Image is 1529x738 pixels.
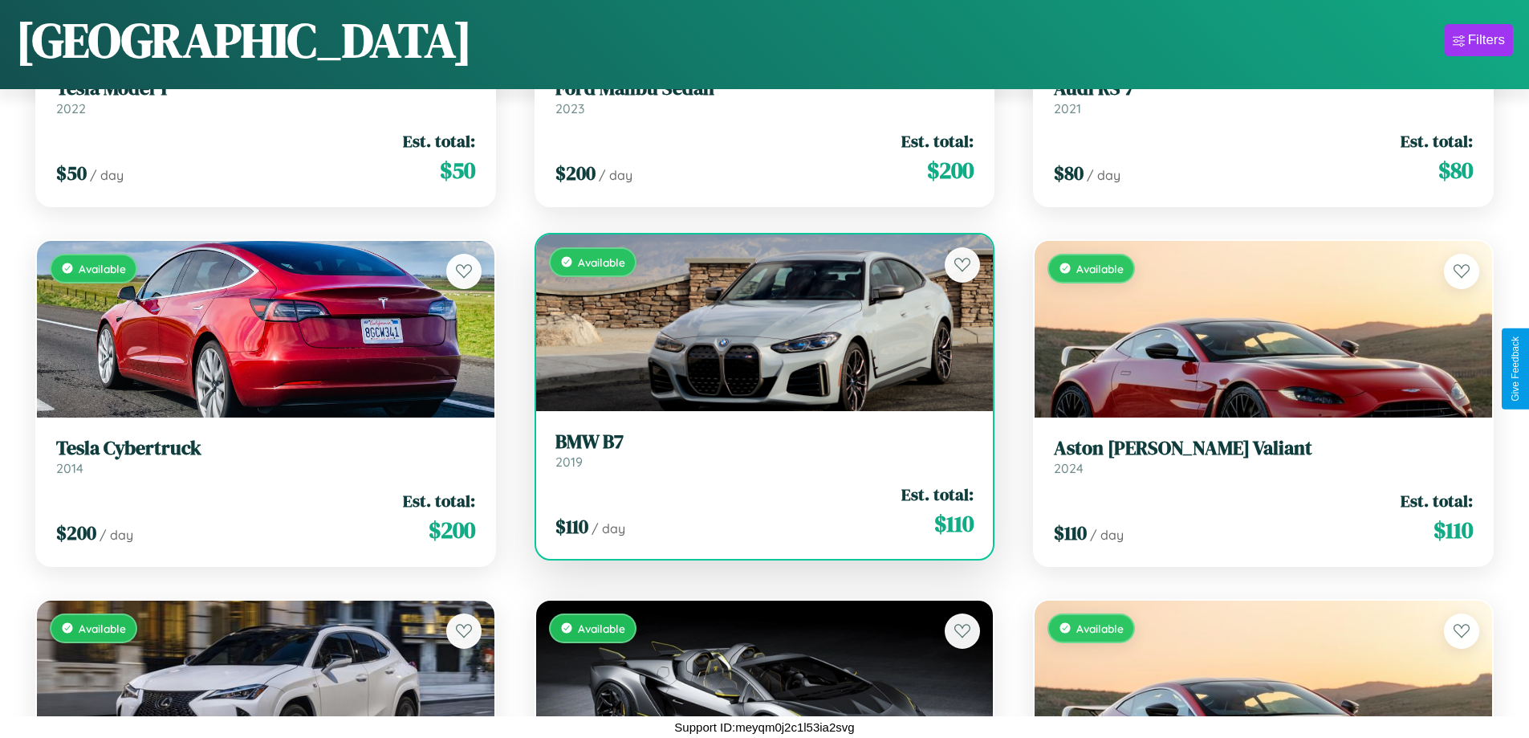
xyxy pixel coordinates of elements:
span: / day [90,167,124,183]
span: $ 110 [1054,520,1087,546]
span: Available [79,262,126,275]
h3: Aston [PERSON_NAME] Valiant [1054,437,1473,460]
span: / day [592,520,625,536]
h3: BMW B7 [555,430,974,454]
a: BMW B72019 [555,430,974,470]
span: / day [599,167,632,183]
span: Available [1076,262,1124,275]
span: Est. total: [901,483,974,506]
h3: Ford Malibu Sedan [555,77,974,100]
h3: Audi RS 7 [1054,77,1473,100]
span: $ 110 [934,508,974,540]
div: Give Feedback [1510,336,1521,402]
span: Available [79,622,126,635]
span: 2023 [555,100,584,116]
span: $ 80 [1438,154,1473,186]
a: Tesla Cybertruck2014 [56,437,475,476]
span: 2022 [56,100,86,116]
span: Est. total: [901,129,974,153]
span: / day [1087,167,1120,183]
span: Available [578,622,625,635]
span: Available [578,255,625,269]
span: Available [1076,622,1124,635]
span: Est. total: [1401,129,1473,153]
a: Audi RS 72021 [1054,77,1473,116]
span: $ 80 [1054,160,1084,186]
span: 2019 [555,454,583,470]
span: 2024 [1054,460,1084,476]
h3: Tesla Model Y [56,77,475,100]
p: Support ID: meyqm0j2c1l53ia2svg [674,716,854,738]
h3: Tesla Cybertruck [56,437,475,460]
span: Est. total: [403,129,475,153]
h1: [GEOGRAPHIC_DATA] [16,7,472,73]
span: Est. total: [1401,489,1473,512]
span: / day [100,527,133,543]
span: 2021 [1054,100,1081,116]
span: $ 110 [555,513,588,540]
span: $ 110 [1433,514,1473,546]
span: / day [1090,527,1124,543]
button: Filters [1445,24,1513,56]
a: Aston [PERSON_NAME] Valiant2024 [1054,437,1473,476]
a: Tesla Model Y2022 [56,77,475,116]
a: Ford Malibu Sedan2023 [555,77,974,116]
span: Est. total: [403,489,475,512]
span: $ 50 [56,160,87,186]
span: $ 200 [429,514,475,546]
div: Filters [1468,32,1505,48]
span: $ 50 [440,154,475,186]
span: $ 200 [56,520,96,546]
span: $ 200 [555,160,596,186]
span: 2014 [56,460,83,476]
span: $ 200 [927,154,974,186]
